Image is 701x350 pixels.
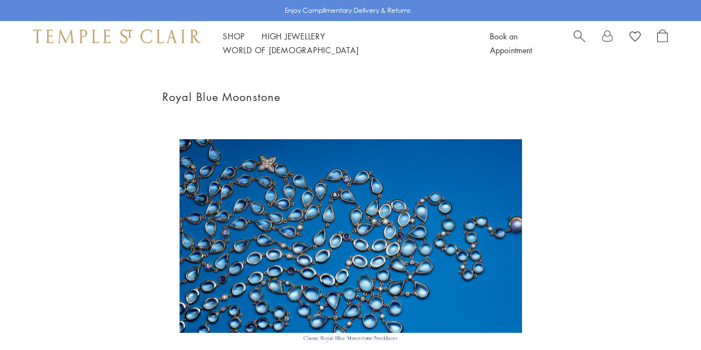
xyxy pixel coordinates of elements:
a: Book an Appointment [490,31,532,55]
a: World of [DEMOGRAPHIC_DATA]World of [DEMOGRAPHIC_DATA] [223,44,359,55]
iframe: Gorgias live chat messenger [646,298,690,339]
a: View Wishlist [630,29,641,46]
a: ShopShop [223,31,245,42]
a: Search [574,29,585,57]
nav: Main navigation [223,29,465,57]
a: Open Shopping Bag [657,29,668,57]
h1: Royal Blue Moonstone [162,88,539,106]
a: High JewelleryHigh Jewellery [262,31,325,42]
p: Enjoy Complimentary Delivery & Returns [285,5,411,16]
img: Temple St. Clair [33,29,201,43]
